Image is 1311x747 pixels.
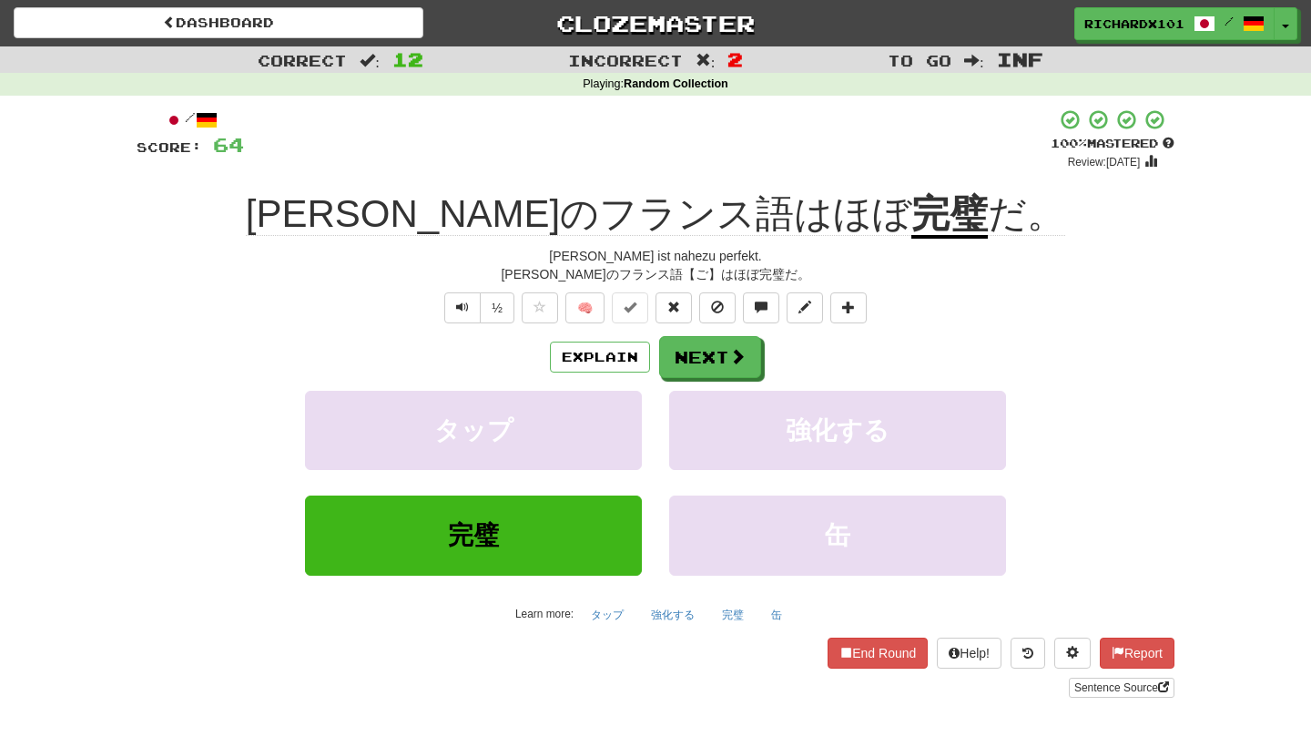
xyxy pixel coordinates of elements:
span: 100 % [1051,136,1087,150]
span: Score: [137,139,202,155]
div: Mastered [1051,136,1174,152]
button: 缶 [669,496,1006,575]
span: 缶 [825,521,850,549]
button: ½ [480,292,514,323]
button: Explain [550,342,650,373]
a: Clozemaster [451,7,860,39]
span: Incorrect [568,51,683,69]
a: RichardX101 / [1074,7,1275,40]
button: 完璧 [712,601,754,629]
span: : [360,53,380,68]
button: Discuss sentence (alt+u) [743,292,779,323]
button: Reset to 0% Mastered (alt+r) [655,292,692,323]
span: / [1225,15,1234,27]
strong: Random Collection [624,77,728,90]
button: Set this sentence to 100% Mastered (alt+m) [612,292,648,323]
span: だ。 [988,192,1065,236]
div: Text-to-speech controls [441,292,514,323]
button: Next [659,336,761,378]
span: タップ [434,416,513,445]
span: 64 [213,133,244,156]
button: 完璧 [305,496,642,575]
button: Round history (alt+y) [1011,638,1045,669]
span: : [696,53,716,68]
button: 🧠 [565,292,605,323]
span: 12 [392,48,423,70]
div: [PERSON_NAME] ist nahezu perfekt. [137,247,1174,265]
span: RichardX101 [1084,15,1184,32]
button: Help! [937,638,1001,669]
u: 完璧 [911,192,988,239]
button: Play sentence audio (ctl+space) [444,292,481,323]
a: Dashboard [14,7,423,38]
span: Inf [997,48,1043,70]
button: Add to collection (alt+a) [830,292,867,323]
button: End Round [828,638,928,669]
small: Review: [DATE] [1068,156,1141,169]
button: タップ [305,391,642,470]
span: 2 [727,48,743,70]
a: Sentence Source [1069,678,1174,698]
span: Correct [258,51,347,69]
button: Edit sentence (alt+d) [787,292,823,323]
button: Favorite sentence (alt+f) [522,292,558,323]
div: / [137,108,244,131]
small: Learn more: [515,608,574,620]
span: : [964,53,984,68]
button: Report [1100,638,1174,669]
div: [PERSON_NAME]のフランス語【ご】はほぼ完璧だ。 [137,265,1174,283]
button: 缶 [761,601,792,629]
span: To go [888,51,951,69]
button: 強化する [669,391,1006,470]
span: 強化する [786,416,889,445]
button: Ignore sentence (alt+i) [699,292,736,323]
span: [PERSON_NAME]のフランス語はほぼ [246,192,911,236]
button: 強化する [641,601,705,629]
button: タップ [581,601,634,629]
span: 完璧 [448,521,499,549]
